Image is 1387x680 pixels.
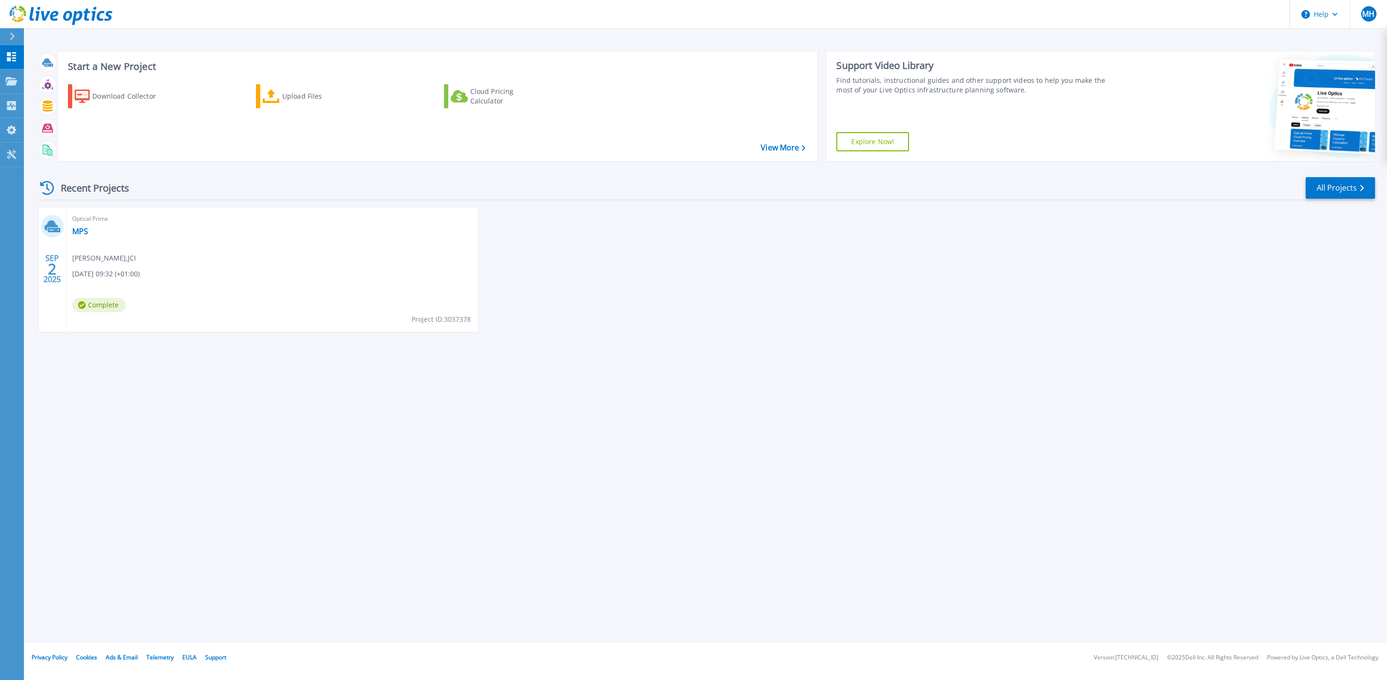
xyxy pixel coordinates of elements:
[48,265,56,273] span: 2
[1094,655,1158,661] li: Version: [TECHNICAL_ID]
[1306,177,1375,199] a: All Projects
[68,84,175,108] a: Download Collector
[76,653,97,661] a: Cookies
[761,143,805,152] a: View More
[1167,655,1258,661] li: © 2025 Dell Inc. All Rights Reserved
[411,314,471,325] span: Project ID: 3037378
[1362,10,1375,18] span: MH
[444,84,551,108] a: Cloud Pricing Calculator
[72,269,140,279] span: [DATE] 09:32 (+01:00)
[146,653,174,661] a: Telemetry
[72,214,472,224] span: Optical Prime
[836,76,1121,95] div: Find tutorials, instructional guides and other support videos to help you make the most of your L...
[72,298,126,312] span: Complete
[92,87,169,106] div: Download Collector
[68,61,805,72] h3: Start a New Project
[1267,655,1378,661] li: Powered by Live Optics, a Dell Technology
[256,84,363,108] a: Upload Files
[32,653,67,661] a: Privacy Policy
[282,87,359,106] div: Upload Files
[37,176,142,200] div: Recent Projects
[470,87,547,106] div: Cloud Pricing Calculator
[205,653,226,661] a: Support
[106,653,138,661] a: Ads & Email
[72,227,88,236] a: MPS
[836,132,909,151] a: Explore Now!
[836,59,1121,72] div: Support Video Library
[43,251,61,286] div: SEP 2025
[72,253,136,263] span: [PERSON_NAME] , JCI
[182,653,197,661] a: EULA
